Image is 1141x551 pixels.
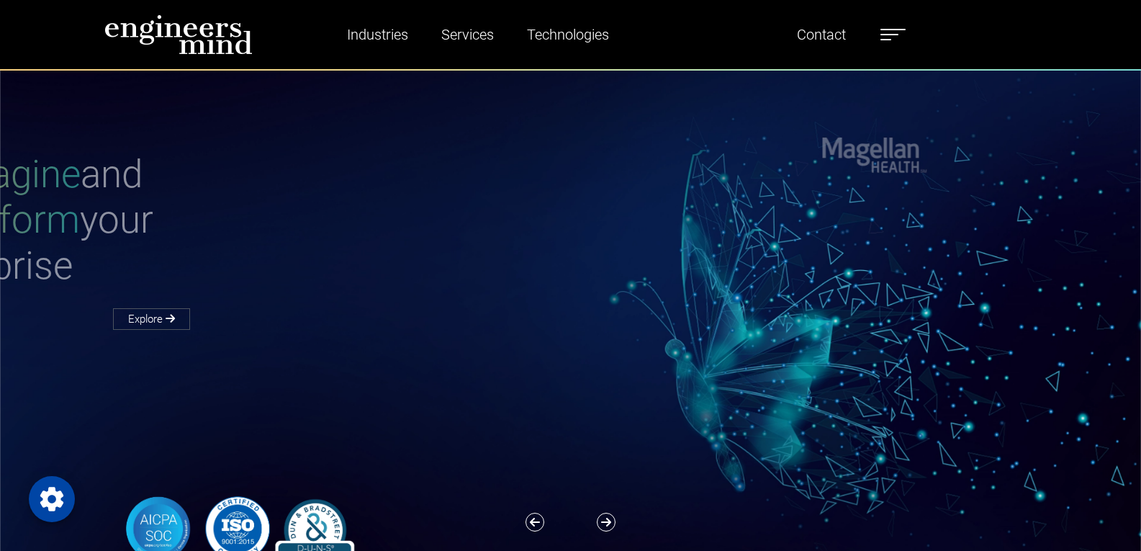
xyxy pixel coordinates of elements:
a: Explore [113,308,190,330]
span: Reimagine [113,152,289,197]
h1: and your Enterprise [113,152,571,290]
a: Technologies [521,18,615,51]
span: Transform [113,197,289,242]
a: Industries [341,18,414,51]
a: Services [436,18,500,51]
img: logo [104,14,253,55]
a: Contact [791,18,852,51]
